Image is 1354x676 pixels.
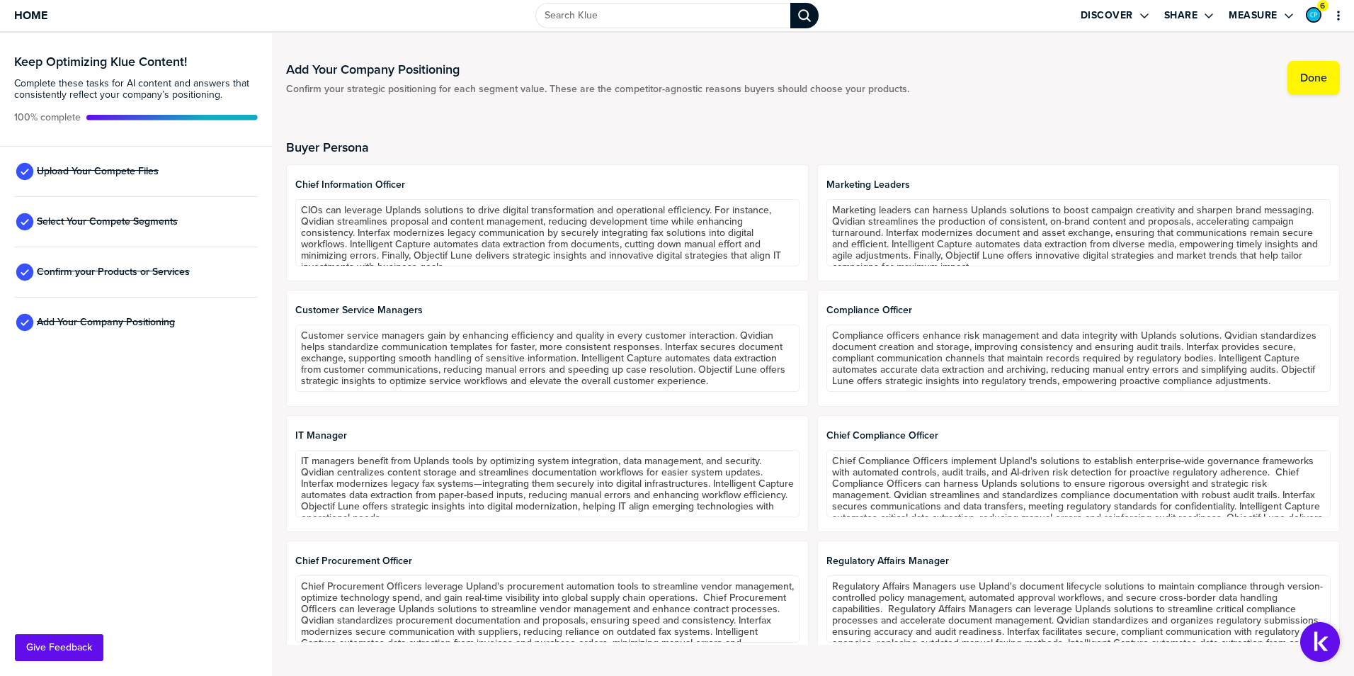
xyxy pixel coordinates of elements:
span: Add Your Company Positioning [37,317,175,328]
span: IT Manager [295,430,800,441]
div: Search Klue [790,3,819,28]
span: Complete these tasks for AI content and answers that consistently reflect your company’s position... [14,78,258,101]
img: 7be8f54e53ea04b59f32570bf82b285c-sml.png [1307,9,1320,21]
span: Confirm your Products or Services [37,266,190,278]
textarea: Chief Procurement Officers leverage Upland's procurement automation tools to streamline vendor ma... [295,575,800,643]
span: 6 [1320,1,1325,11]
label: Done [1300,71,1327,85]
span: Marketing Leaders [826,179,1331,191]
span: Select Your Compete Segments [37,216,178,227]
textarea: Compliance officers enhance risk management and data integrity with Uplands solutions. Qvidian st... [826,325,1331,392]
span: Upload Your Compete Files [37,166,159,177]
h2: Buyer Persona [286,140,1340,154]
span: Chief Information officer [295,179,800,191]
span: Chief Compliance Officer [826,430,1331,441]
span: Confirm your strategic positioning for each segment value. These are the competitor-agnostic reas... [286,84,909,95]
input: Search Klue [535,3,790,28]
textarea: IT managers benefit from Uplands tools by optimizing system integration, data management, and sec... [295,450,800,517]
label: Measure [1229,9,1278,22]
textarea: Marketing leaders can harness Uplands solutions to boost campaign creativity and sharpen brand me... [826,199,1331,266]
h1: Add Your Company Positioning [286,61,909,78]
div: Chad Pachtinger [1306,7,1321,23]
span: Regulatory Affairs Manager [826,556,1331,567]
a: Edit Profile [1304,6,1323,24]
button: Open Support Center [1300,622,1340,662]
span: Active [14,112,81,123]
textarea: Regulatory Affairs Managers use Upland's document lifecycle solutions to maintain compliance thro... [826,575,1331,643]
textarea: CIOs can leverage Uplands solutions to drive digital transformation and operational efficiency. F... [295,199,800,266]
span: Home [14,9,47,21]
textarea: Customer service managers gain by enhancing efficiency and quality in every customer interaction.... [295,325,800,392]
span: Compliance Officer [826,305,1331,316]
label: Discover [1081,9,1133,22]
span: Chief Procurement Officer [295,556,800,567]
label: Share [1164,9,1198,22]
textarea: Chief Compliance Officers implement Upland's solutions to establish enterprise-wide governance fr... [826,450,1331,517]
button: Give Feedback [15,634,103,661]
span: Customer Service Managers [295,305,800,316]
h3: Keep Optimizing Klue Content! [14,55,258,68]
